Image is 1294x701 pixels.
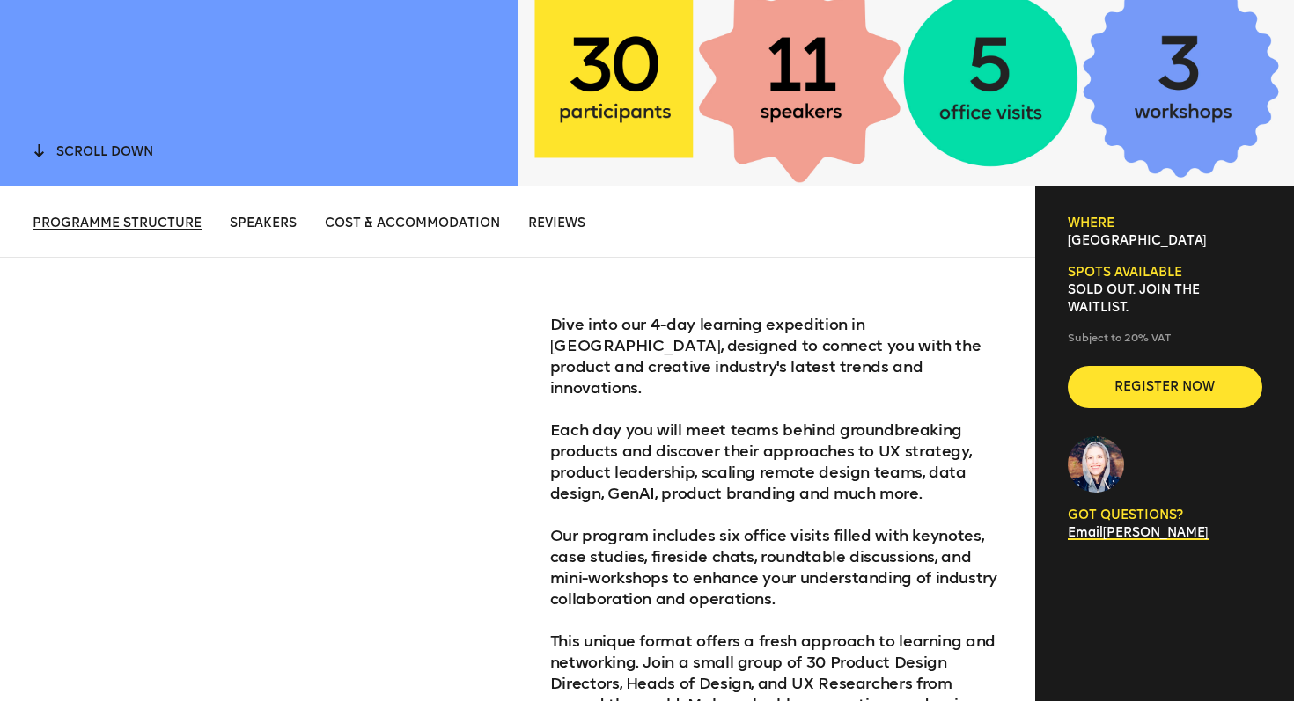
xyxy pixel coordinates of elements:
button: Register now [1068,366,1262,408]
span: Speakers [230,215,297,230]
button: scroll down [33,142,153,161]
p: Subject to 20% VAT [1068,331,1262,345]
p: GOT QUESTIONS? [1068,507,1262,524]
h6: Where [1068,215,1262,232]
h6: Spots available [1068,264,1262,281]
span: Cost & Accommodation [325,215,500,230]
p: SOLD OUT. Join the waitlist. [1068,281,1262,317]
span: Programme structure [33,215,202,230]
span: scroll down [56,144,153,159]
span: Reviews [528,215,585,230]
p: [GEOGRAPHIC_DATA] [1068,232,1262,250]
span: Register now [1096,378,1234,396]
a: Email[PERSON_NAME] [1068,525,1209,540]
